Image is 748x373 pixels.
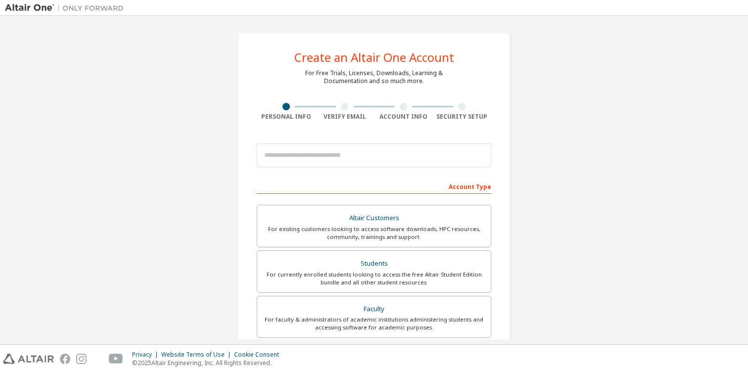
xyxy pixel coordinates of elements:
[263,211,485,225] div: Altair Customers
[263,302,485,316] div: Faculty
[294,51,454,63] div: Create an Altair One Account
[3,354,54,364] img: altair_logo.svg
[5,3,129,13] img: Altair One
[263,257,485,271] div: Students
[257,178,491,194] div: Account Type
[316,113,374,121] div: Verify Email
[234,351,285,359] div: Cookie Consent
[60,354,70,364] img: facebook.svg
[132,359,285,367] p: © 2025 Altair Engineering, Inc. All Rights Reserved.
[433,113,492,121] div: Security Setup
[257,113,316,121] div: Personal Info
[76,354,87,364] img: instagram.svg
[109,354,123,364] img: youtube.svg
[305,69,443,85] div: For Free Trials, Licenses, Downloads, Learning & Documentation and so much more.
[263,316,485,331] div: For faculty & administrators of academic institutions administering students and accessing softwa...
[374,113,433,121] div: Account Info
[263,225,485,241] div: For existing customers looking to access software downloads, HPC resources, community, trainings ...
[263,271,485,286] div: For currently enrolled students looking to access the free Altair Student Edition bundle and all ...
[132,351,161,359] div: Privacy
[161,351,234,359] div: Website Terms of Use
